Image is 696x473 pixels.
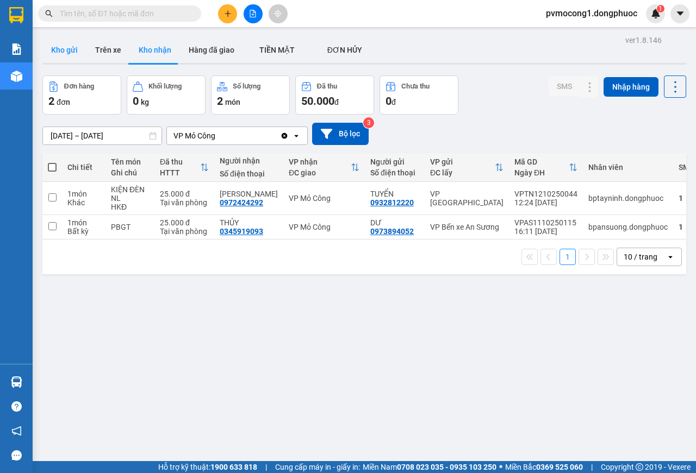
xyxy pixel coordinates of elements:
[536,463,583,471] strong: 0369 525 060
[370,218,419,227] div: DƯ
[588,223,668,231] div: bpansuong.dongphuoc
[48,94,54,108] span: 2
[67,227,100,236] div: Bất kỳ
[591,461,593,473] span: |
[604,77,658,97] button: Nhập hàng
[514,190,577,198] div: VPTN1210250044
[651,9,661,18] img: icon-new-feature
[220,169,278,178] div: Số điện thoại
[158,461,257,473] span: Hỗ trợ kỹ thuật:
[67,163,100,172] div: Chi tiết
[430,168,495,177] div: ĐC lấy
[509,153,583,182] th: Toggle SortBy
[160,190,209,198] div: 25.000 đ
[160,218,209,227] div: 25.000 đ
[216,130,217,141] input: Selected VP Mỏ Công.
[670,4,689,23] button: caret-down
[425,153,509,182] th: Toggle SortBy
[370,198,414,207] div: 0932812220
[588,163,668,172] div: Nhân viên
[505,461,583,473] span: Miền Bắc
[64,83,94,90] div: Đơn hàng
[220,156,278,165] div: Người nhận
[588,194,668,203] div: bptayninh.dongphuoc
[11,426,22,436] span: notification
[675,9,685,18] span: caret-down
[111,157,149,166] div: Tên món
[334,98,339,106] span: đ
[370,227,414,236] div: 0973894052
[42,37,86,63] button: Kho gửi
[9,7,23,23] img: logo-vxr
[211,75,290,115] button: Số lượng2món
[397,463,496,471] strong: 0708 023 035 - 0935 103 250
[275,461,360,473] span: Cung cấp máy in - giấy in:
[514,218,577,227] div: VPAS1110250115
[269,4,288,23] button: aim
[499,465,502,469] span: ⚪️
[624,251,657,262] div: 10 / trang
[154,153,214,182] th: Toggle SortBy
[148,83,182,90] div: Khối lượng
[386,94,391,108] span: 0
[548,77,581,96] button: SMS
[301,94,334,108] span: 50.000
[60,8,188,20] input: Tìm tên, số ĐT hoặc mã đơn
[160,198,209,207] div: Tại văn phòng
[233,83,260,90] div: Số lượng
[259,46,295,54] span: TIỀN MẶT
[11,401,22,412] span: question-circle
[636,463,643,471] span: copyright
[180,37,243,63] button: Hàng đã giao
[224,10,232,17] span: plus
[430,190,504,207] div: VP [GEOGRAPHIC_DATA]
[111,223,149,231] div: PBGT
[42,75,121,115] button: Đơn hàng2đơn
[67,218,100,227] div: 1 món
[283,153,365,182] th: Toggle SortBy
[11,43,22,55] img: solution-icon
[210,463,257,471] strong: 1900 633 818
[537,7,646,20] span: pvmocong1.dongphuoc
[67,198,100,207] div: Khác
[67,190,100,198] div: 1 món
[327,46,362,54] span: ĐƠN HỦY
[11,450,22,461] span: message
[217,94,223,108] span: 2
[220,218,278,227] div: THỦY
[514,198,577,207] div: 12:24 [DATE]
[130,37,180,63] button: Kho nhận
[220,198,263,207] div: 0972424292
[141,98,149,106] span: kg
[274,10,282,17] span: aim
[514,168,569,177] div: Ngày ĐH
[86,37,130,63] button: Trên xe
[363,461,496,473] span: Miền Nam
[11,71,22,82] img: warehouse-icon
[218,4,237,23] button: plus
[658,5,662,12] span: 1
[11,376,22,388] img: warehouse-icon
[225,98,240,106] span: món
[370,168,419,177] div: Số điện thoại
[289,223,359,231] div: VP Mỏ Công
[43,127,161,144] input: Select a date range.
[133,94,139,108] span: 0
[111,168,149,177] div: Ghi chú
[380,75,458,115] button: Chưa thu0đ
[363,117,374,128] sup: 3
[249,10,257,17] span: file-add
[289,194,359,203] div: VP Mỏ Công
[160,157,200,166] div: Đã thu
[265,461,267,473] span: |
[401,83,430,90] div: Chưa thu
[430,223,504,231] div: VP Bến xe An Sương
[173,130,215,141] div: VP Mỏ Công
[666,253,675,261] svg: open
[292,131,301,140] svg: open
[295,75,374,115] button: Đã thu50.000đ
[220,190,278,198] div: ANH VĂN
[289,157,351,166] div: VP nhận
[111,185,149,203] div: KIỆN ĐÈN NL
[625,34,662,46] div: ver 1.8.146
